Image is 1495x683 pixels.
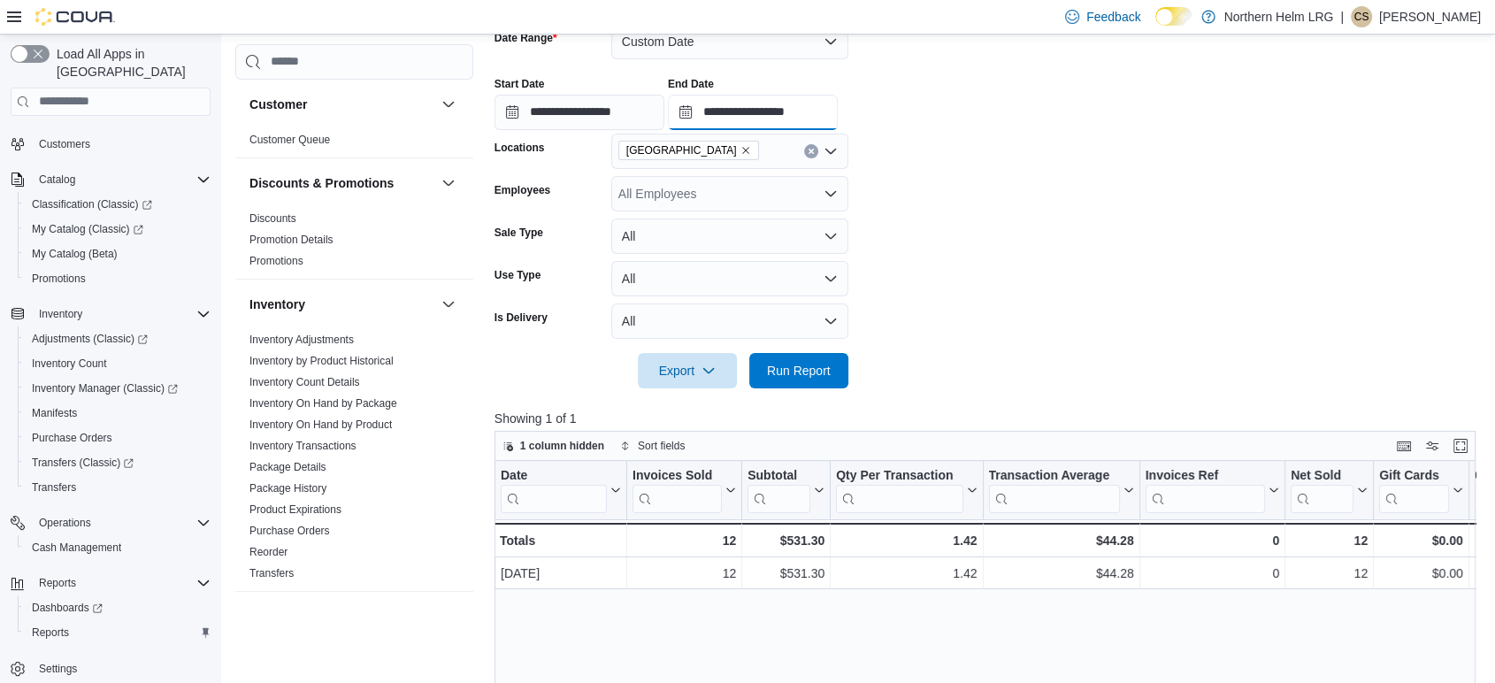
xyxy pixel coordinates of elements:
span: Reports [39,576,76,590]
span: Adjustments (Classic) [32,332,148,346]
span: Catalog [39,173,75,187]
p: | [1340,6,1344,27]
button: Reports [4,571,218,595]
button: Enter fullscreen [1450,435,1471,457]
a: Transfers [25,477,83,498]
span: Manifests [25,403,211,424]
a: Promotions [25,268,93,289]
span: Dark Mode [1155,26,1156,27]
span: Purchase Orders [32,431,112,445]
p: Showing 1 of 1 [494,410,1486,427]
a: Inventory Manager (Classic) [18,376,218,401]
div: $44.28 [988,530,1133,551]
label: Use Type [494,268,540,282]
button: Open list of options [824,187,838,201]
div: 12 [632,563,736,584]
a: Dashboards [18,595,218,620]
span: Manifests [32,406,77,420]
a: Adjustments (Classic) [25,328,155,349]
span: Inventory Count [32,357,107,371]
span: Cash Management [25,537,211,558]
span: My Catalog (Classic) [25,219,211,240]
span: My Catalog (Beta) [25,243,211,265]
span: Transfers [25,477,211,498]
span: Reports [32,572,211,594]
div: 1.42 [836,530,977,551]
label: Locations [494,141,545,155]
span: My Catalog (Classic) [32,222,143,236]
button: Operations [4,510,218,535]
span: Run Report [767,362,831,380]
span: Reorder [249,545,287,559]
label: Is Delivery [494,311,548,325]
button: Customer [438,94,459,115]
span: Inventory On Hand by Package [249,396,397,411]
span: Bowmanville [618,141,759,160]
button: Subtotal [747,467,824,512]
a: Discounts [249,212,296,225]
span: Inventory Manager (Classic) [32,381,178,395]
a: Product Expirations [249,503,341,516]
div: $0.00 [1379,530,1463,551]
div: 1.42 [836,563,977,584]
span: Discounts [249,211,296,226]
div: $44.28 [988,563,1133,584]
div: Invoices Sold [632,467,722,484]
a: My Catalog (Classic) [18,217,218,242]
button: All [611,303,848,339]
button: Catalog [32,169,82,190]
span: Package Details [249,460,326,474]
a: Classification (Classic) [25,194,159,215]
a: Customer Queue [249,134,330,146]
button: Customers [4,131,218,157]
button: Settings [4,656,218,681]
div: Invoices Sold [632,467,722,512]
button: Purchase Orders [18,426,218,450]
span: Purchase Orders [249,524,330,538]
div: Discounts & Promotions [235,208,473,279]
div: Subtotal [747,467,810,484]
button: Open list of options [824,144,838,158]
span: Inventory Manager (Classic) [25,378,211,399]
span: Customer Queue [249,133,330,147]
div: Net Sold [1291,467,1353,512]
span: Export [648,353,726,388]
button: All [611,261,848,296]
span: Inventory Adjustments [249,333,354,347]
div: [DATE] [501,563,621,584]
a: Transfers (Classic) [25,452,141,473]
span: [GEOGRAPHIC_DATA] [626,142,737,159]
div: $531.30 [747,563,824,584]
span: Sort fields [638,439,685,453]
button: Inventory [249,295,434,313]
h3: Discounts & Promotions [249,174,394,192]
span: Catalog [32,169,211,190]
button: Discounts & Promotions [438,173,459,194]
a: Inventory Manager (Classic) [25,378,185,399]
button: Cash Management [18,535,218,560]
img: Cova [35,8,115,26]
a: Dashboards [25,597,110,618]
div: Customer [235,129,473,157]
span: Dashboards [32,601,103,615]
button: Catalog [4,167,218,192]
label: Sale Type [494,226,543,240]
div: Invoices Ref [1145,467,1264,512]
button: Inventory [32,303,89,325]
span: Reports [25,622,211,643]
button: Manifests [18,401,218,426]
span: Transfers (Classic) [25,452,211,473]
span: Promotions [32,272,86,286]
button: Gift Cards [1379,467,1463,512]
button: 1 column hidden [495,435,611,457]
button: Invoices Sold [632,467,736,512]
span: Transfers [249,566,294,580]
a: Inventory by Product Historical [249,355,394,367]
button: Qty Per Transaction [836,467,977,512]
button: Transaction Average [988,467,1133,512]
span: Transfers [32,480,76,495]
div: Transaction Average [988,467,1119,512]
a: Promotion Details [249,234,333,246]
button: Net Sold [1291,467,1368,512]
span: Customers [39,137,90,151]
